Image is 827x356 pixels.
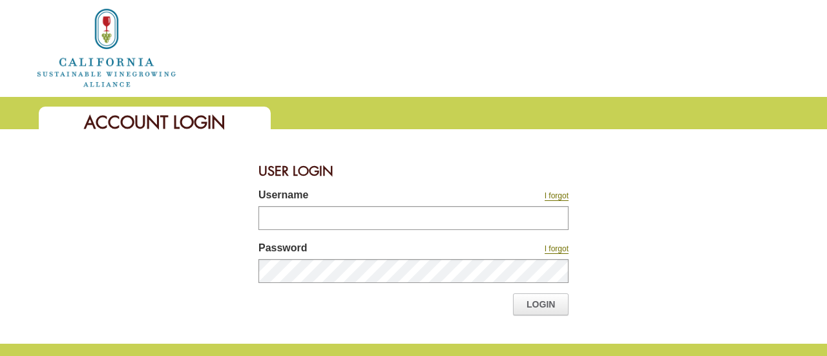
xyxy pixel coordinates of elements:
span: Account Login [84,111,225,134]
label: Username [258,187,459,206]
a: Home [36,41,178,52]
a: Login [513,293,569,315]
img: logo_cswa2x.png [36,6,178,89]
label: Password [258,240,459,259]
div: User Login [258,155,569,187]
a: I forgot [545,244,569,254]
a: I forgot [545,191,569,201]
